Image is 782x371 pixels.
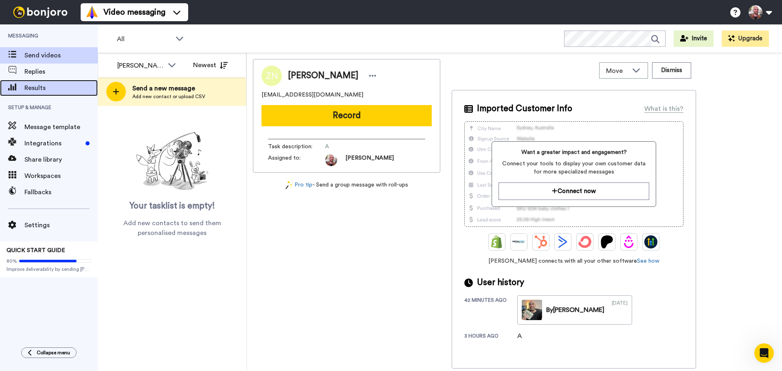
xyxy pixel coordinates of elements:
span: Task description : [268,143,325,151]
span: Integrations [24,138,82,148]
div: - Send a group message with roll-ups [253,181,440,189]
span: Send a new message [132,83,205,93]
span: [PERSON_NAME] [345,154,394,166]
img: vm-color.svg [86,6,99,19]
button: Upload attachment [39,267,45,273]
span: Workspaces [24,171,98,181]
img: ActiveCampaign [556,235,569,248]
button: go back [5,3,21,19]
div: Hey [PERSON_NAME]! [13,93,127,101]
span: All [117,34,171,44]
div: Hey [PERSON_NAME]!Thanks so much for coming on board, and sticking around. You are amazing :)If y... [7,88,134,235]
img: 07b7f356-43bf-4915-9999-e2599fce4052-1755738209.jpg [325,154,337,166]
a: See how [637,258,659,264]
span: QUICK START GUIDE [7,248,65,253]
div: [DATE] [612,300,628,320]
span: 80% [7,258,17,264]
button: Send a message… [139,263,153,277]
button: Dismiss [652,62,691,79]
img: GoHighLevel [644,235,657,248]
img: magic-wand.svg [286,181,293,189]
span: Add new contacts to send them personalised messages [110,218,234,238]
span: Results [24,83,98,93]
img: Hubspot [534,235,547,248]
span: Share library [24,155,98,165]
span: [EMAIL_ADDRESS][DOMAIN_NAME] [261,91,363,99]
div: Thanks so much for coming on board, and sticking around. You are amazing :) [13,105,127,121]
span: Add new contact or upload CSV [132,93,205,100]
div: 42 minutes ago [464,297,517,325]
span: Collapse menu [37,349,70,356]
img: bj-logo-header-white.svg [10,7,71,18]
h1: [PERSON_NAME] [40,4,92,10]
img: f174454c-2534-49a1-97cb-12d137d4ac7b-thumb.jpg [522,300,542,320]
img: Image of Zitam Nwokolo [261,66,282,86]
iframe: Intercom live chat [754,343,774,363]
a: Pro tip [286,181,312,189]
div: 3 hours ago [464,333,517,341]
div: What is this? [644,104,683,114]
img: ConvertKit [578,235,591,248]
div: [PERSON_NAME] • 8h ago [13,237,77,242]
img: Patreon [600,235,613,248]
span: Connect your tools to display your own customer data for more specialized messages [499,160,649,176]
button: Newest [187,57,234,73]
div: So we can help you faster, please tell us which product you need help with! [25,57,148,73]
span: Move [606,66,628,76]
span: Imported Customer Info [477,103,572,115]
span: Settings [24,220,98,230]
span: Video messaging [103,7,165,18]
a: By[PERSON_NAME][DATE] [517,295,632,325]
p: Active over [DATE] [40,10,89,18]
textarea: Message… [7,250,156,263]
img: Ontraport [512,235,525,248]
div: [PERSON_NAME] [117,61,164,70]
img: Shopify [490,235,503,248]
button: Connect now [499,182,649,200]
button: Gif picker [26,267,32,273]
a: help centre here [13,215,125,229]
span: A [325,143,402,151]
span: Your tasklist is empty! [130,200,215,212]
div: Amy says… [7,88,156,253]
button: Upgrade [722,31,769,47]
span: Send videos [24,50,98,60]
div: By [PERSON_NAME] [546,305,604,315]
div: Close [143,3,158,18]
button: Home [127,3,143,19]
span: Replies [24,67,98,77]
span: Assigned to: [268,154,325,166]
div: If you need anything at all, please reach out to us here. If you'd rather help yourself first, yo... [13,191,127,231]
button: Emoji picker [13,267,19,273]
button: Invite [674,31,714,47]
img: Drip [622,235,635,248]
img: Profile image for Amy [23,4,36,18]
span: Message template [24,122,98,132]
span: [PERSON_NAME] connects with all your other software [464,257,683,265]
span: Fallbacks [24,187,98,197]
button: Collapse menu [21,347,77,358]
div: A [517,331,558,341]
span: Improve deliverability by sending [PERSON_NAME]’s from your own email [7,266,91,272]
button: Record [261,105,432,126]
img: ready-set-action.png [132,129,213,194]
span: Want a greater impact and engagement? [499,148,649,156]
span: [PERSON_NAME] [288,70,358,82]
span: User history [477,277,524,289]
